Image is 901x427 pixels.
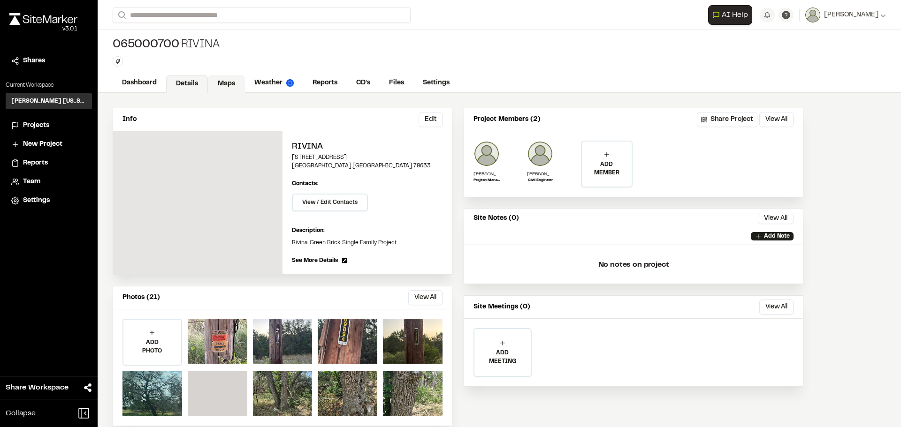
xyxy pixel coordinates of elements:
[473,114,541,125] p: Project Members (2)
[292,153,443,162] p: [STREET_ADDRESS]
[380,74,413,92] a: Files
[473,302,530,312] p: Site Meetings (0)
[113,37,179,52] span: 065000700
[23,56,45,66] span: Shares
[408,290,443,305] button: View All
[759,112,794,127] button: View All
[292,239,443,247] p: Rivina. Green Brick Single Family Project.
[473,178,500,183] p: Project Manager
[6,81,92,90] p: Current Workspace
[245,74,303,92] a: Weather
[11,195,86,206] a: Settings
[473,213,519,224] p: Site Notes (0)
[292,162,443,170] p: [GEOGRAPHIC_DATA] , [GEOGRAPHIC_DATA] 78633
[122,292,160,303] p: Photos (21)
[473,171,500,178] p: [PERSON_NAME]
[11,177,86,187] a: Team
[473,141,500,167] img: Alex
[11,97,86,105] h3: [PERSON_NAME] [US_STATE]
[9,25,77,33] div: Oh geez...please don't...
[292,141,443,153] h2: Rivina
[697,112,757,127] button: Share Project
[764,232,790,240] p: Add Note
[527,171,553,178] p: [PERSON_NAME]
[6,382,69,393] span: Share Workspace
[11,56,86,66] a: Shares
[23,177,40,187] span: Team
[122,114,137,125] p: Info
[23,120,49,131] span: Projects
[292,180,318,188] p: Contacts:
[292,256,338,265] span: See More Details
[527,178,553,183] p: Civil Engineer
[11,120,86,131] a: Projects
[23,139,62,150] span: New Project
[113,37,219,52] div: Rivina
[419,112,443,127] button: Edit
[805,7,886,22] button: [PERSON_NAME]
[11,139,86,150] a: New Project
[208,75,245,93] a: Maps
[6,408,36,419] span: Collapse
[292,226,443,235] p: Description:
[722,9,748,21] span: AI Help
[413,74,459,92] a: Settings
[292,194,368,211] button: View / Edit Contacts
[474,349,531,366] p: ADD MEETING
[582,160,632,177] p: ADD MEMBER
[758,213,794,224] button: View All
[113,7,130,23] button: Search
[303,74,347,92] a: Reports
[23,195,50,206] span: Settings
[708,5,752,25] button: Open AI Assistant
[123,338,181,355] p: ADD PHOTO
[113,56,123,67] button: Edit Tags
[166,75,208,93] a: Details
[805,7,820,22] img: User
[113,74,166,92] a: Dashboard
[9,13,77,25] img: rebrand.png
[23,158,48,168] span: Reports
[708,5,756,25] div: Open AI Assistant
[347,74,380,92] a: CD's
[527,141,553,167] img: Sarah Starkey
[286,79,294,87] img: precipai.png
[11,158,86,168] a: Reports
[824,10,878,20] span: [PERSON_NAME]
[759,300,794,315] button: View All
[472,250,795,280] p: No notes on project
